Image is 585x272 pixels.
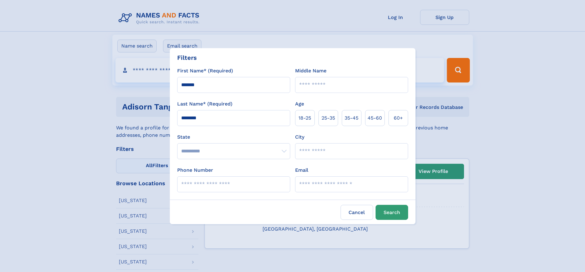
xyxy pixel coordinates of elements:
[322,114,335,122] span: 25‑35
[394,114,403,122] span: 60+
[295,67,326,75] label: Middle Name
[177,67,233,75] label: First Name* (Required)
[341,205,373,220] label: Cancel
[177,100,232,108] label: Last Name* (Required)
[177,167,213,174] label: Phone Number
[345,114,358,122] span: 35‑45
[177,53,197,62] div: Filters
[295,133,304,141] label: City
[298,114,311,122] span: 18‑25
[376,205,408,220] button: Search
[177,133,290,141] label: State
[368,114,382,122] span: 45‑60
[295,167,308,174] label: Email
[295,100,304,108] label: Age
